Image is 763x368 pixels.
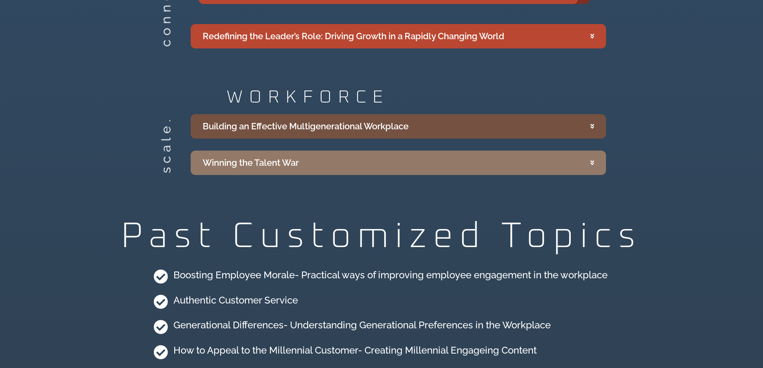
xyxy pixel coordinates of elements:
[173,320,551,331] h4: Generational Differences- Understanding Generational Preferences in the Workplace
[159,33,172,46] h2: connect.
[159,160,172,173] h2: scale.
[191,151,606,175] summary: Winning the Talent War
[173,345,537,356] h4: How to Appeal to the Millennial Customer- Creating Millennial Engageing Content
[203,120,409,133] div: Building an Effective Multigenerational Workplace
[191,114,606,139] summary: Building an Effective Multigenerational Workplace
[173,269,608,281] h4: Boosting Employee Morale- Practical ways of improving employee engagement in the workplace
[203,30,504,43] div: Redefining the Leader’s Role: Driving Growth in a Rapidly Changing World
[191,114,606,175] div: Accordion. Open links with Enter or Space, close with Escape, and navigate with Arrow Keys
[173,295,298,306] h4: Authentic Customer Service
[4,219,759,254] h2: Past Customized Topics
[227,88,606,106] h2: WORKFORCE
[203,156,299,169] div: Winning the Talent War
[191,24,606,48] summary: Redefining the Leader’s Role: Driving Growth in a Rapidly Changing World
